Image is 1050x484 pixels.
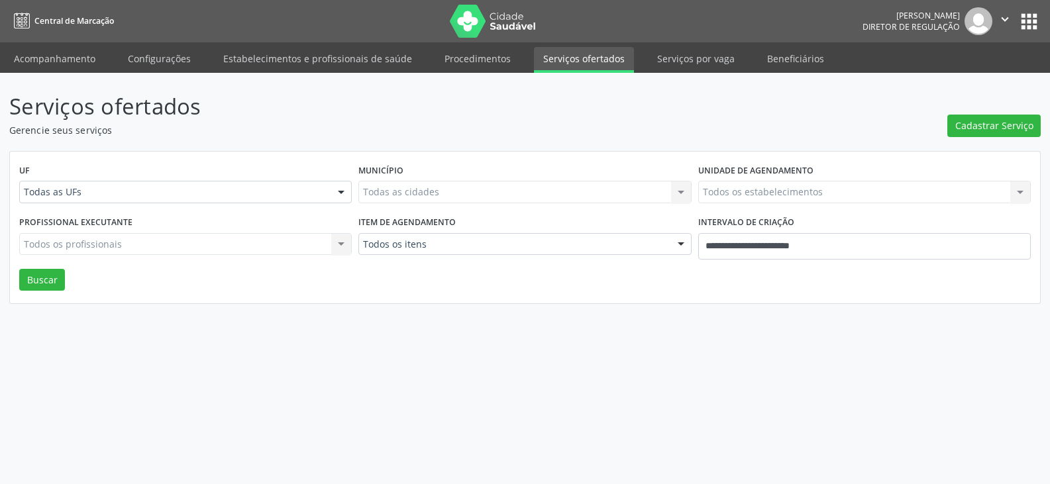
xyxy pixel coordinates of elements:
span: Central de Marcação [34,15,114,26]
button: apps [1018,10,1041,33]
a: Procedimentos [435,47,520,70]
button: Cadastrar Serviço [947,115,1041,137]
label: Item de agendamento [358,213,456,233]
label: Intervalo de criação [698,213,794,233]
a: Estabelecimentos e profissionais de saúde [214,47,421,70]
label: Unidade de agendamento [698,161,814,181]
a: Beneficiários [758,47,833,70]
button: Buscar [19,269,65,291]
span: Todos os itens [363,238,664,251]
button:  [992,7,1018,35]
a: Acompanhamento [5,47,105,70]
span: Diretor de regulação [863,21,960,32]
p: Serviços ofertados [9,90,731,123]
span: Todas as UFs [24,185,325,199]
label: UF [19,161,30,181]
a: Serviços ofertados [534,47,634,73]
div: [PERSON_NAME] [863,10,960,21]
span: Cadastrar Serviço [955,119,1033,132]
i:  [998,12,1012,26]
a: Central de Marcação [9,10,114,32]
a: Serviços por vaga [648,47,744,70]
img: img [965,7,992,35]
label: Município [358,161,403,181]
p: Gerencie seus serviços [9,123,731,137]
a: Configurações [119,47,200,70]
label: Profissional executante [19,213,132,233]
